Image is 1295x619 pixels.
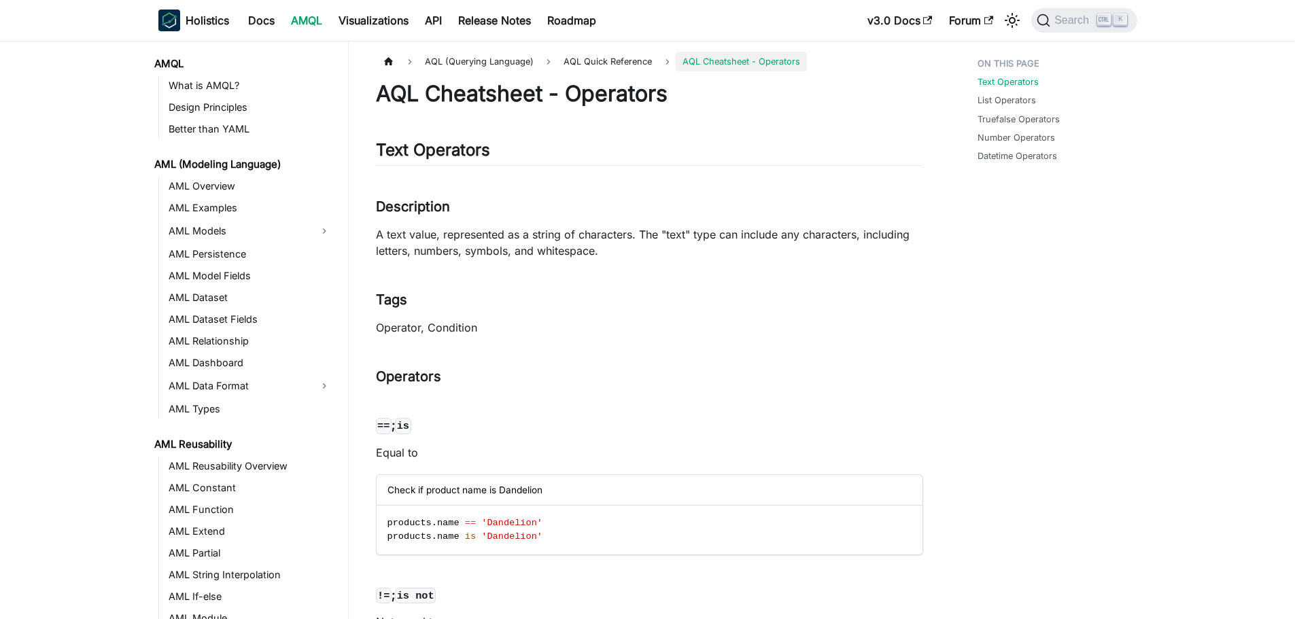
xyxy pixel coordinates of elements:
span: Search [1050,14,1097,26]
a: AML Dataset Fields [165,310,336,329]
a: AML Models [165,220,312,242]
code: is [395,418,411,434]
div: Check if product name is Dandelion [377,475,922,506]
a: AML Partial [165,544,336,563]
a: AML Extend [165,522,336,541]
button: Switch between dark and light mode (currently light mode) [1001,10,1023,31]
b: Holistics [186,12,229,29]
p: Operator, Condition [376,319,923,336]
a: Release Notes [450,10,539,31]
a: What is AMQL? [165,76,336,95]
a: AML Relationship [165,332,336,351]
a: Datetime Operators [978,149,1057,162]
a: AML Data Format [165,375,312,397]
a: Roadmap [539,10,604,31]
p: Equal to [376,444,923,461]
a: AMQL [150,54,336,73]
a: AML Dashboard [165,353,336,372]
h4: ; [376,418,923,434]
code: != [376,588,392,603]
nav: Docs sidebar [145,41,349,619]
span: AQL (Querying Language) [418,52,540,71]
a: AML Reusability [150,435,336,454]
a: AML Model Fields [165,266,336,285]
a: Better than YAML [165,120,336,139]
button: Expand sidebar category 'AML Models' [312,220,336,242]
span: AQL Quick Reference [557,52,659,71]
span: products [387,531,432,542]
span: is [465,531,476,542]
a: Home page [376,52,402,71]
button: Search (Ctrl+K) [1031,8,1137,33]
span: name [437,531,460,542]
a: AMQL [283,10,330,31]
a: Visualizations [330,10,417,31]
h3: Description [376,198,923,215]
a: AML Examples [165,198,336,217]
a: API [417,10,450,31]
a: Text Operators [978,75,1039,88]
a: HolisticsHolistics [158,10,229,31]
a: Truefalse Operators [978,113,1060,126]
a: Forum [941,10,1001,31]
h3: Operators [376,368,923,385]
a: v3.0 Docs [859,10,941,31]
a: Number Operators [978,131,1055,144]
a: AML Dataset [165,288,336,307]
span: 'Dandelion' [481,518,542,528]
a: AML Types [165,400,336,419]
h4: ; [376,588,923,603]
code: == [376,418,392,434]
kbd: K [1113,14,1127,26]
nav: Breadcrumbs [376,52,923,71]
button: Expand sidebar category 'AML Data Format' [312,375,336,397]
a: AML Constant [165,478,336,497]
a: Docs [240,10,283,31]
a: AML (Modeling Language) [150,155,336,174]
h3: Tags [376,291,923,308]
code: is not [395,588,436,603]
a: AML If-else [165,587,336,606]
img: Holistics [158,10,180,31]
a: Design Principles [165,98,336,117]
span: . [432,531,437,542]
h2: Text Operators [376,140,923,166]
span: AQL Cheatsheet - Operators [676,52,807,71]
h1: AQL Cheatsheet - Operators [376,80,923,107]
span: 'Dandelion' [481,531,542,542]
a: AML Function [165,500,336,519]
span: name [437,518,460,528]
span: == [465,518,476,528]
span: products [387,518,432,528]
a: AML Persistence [165,245,336,264]
a: AML Reusability Overview [165,457,336,476]
a: List Operators [978,94,1036,107]
a: AML String Interpolation [165,565,336,584]
a: AML Overview [165,177,336,196]
span: . [432,518,437,528]
p: A text value, represented as a string of characters. The "text" type can include any characters, ... [376,226,923,259]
